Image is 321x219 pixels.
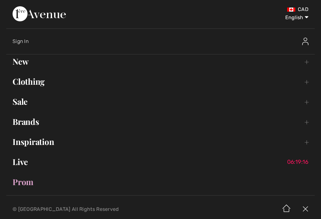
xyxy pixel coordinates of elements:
[296,200,315,219] img: X
[13,207,189,211] p: © [GEOGRAPHIC_DATA] All Rights Reserved
[6,135,315,149] a: Inspiration
[6,115,315,129] a: Brands
[6,155,315,169] a: Live06:19:16
[13,31,315,51] a: Sign InSign In
[287,159,312,165] span: 06:19:16
[6,95,315,109] a: Sale
[6,175,315,189] a: Prom
[277,200,296,219] img: Home
[302,38,308,45] img: Sign In
[13,6,66,21] img: 1ère Avenue
[189,6,308,13] div: CAD
[13,38,29,44] span: Sign In
[6,55,315,68] a: New
[6,75,315,88] a: Clothing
